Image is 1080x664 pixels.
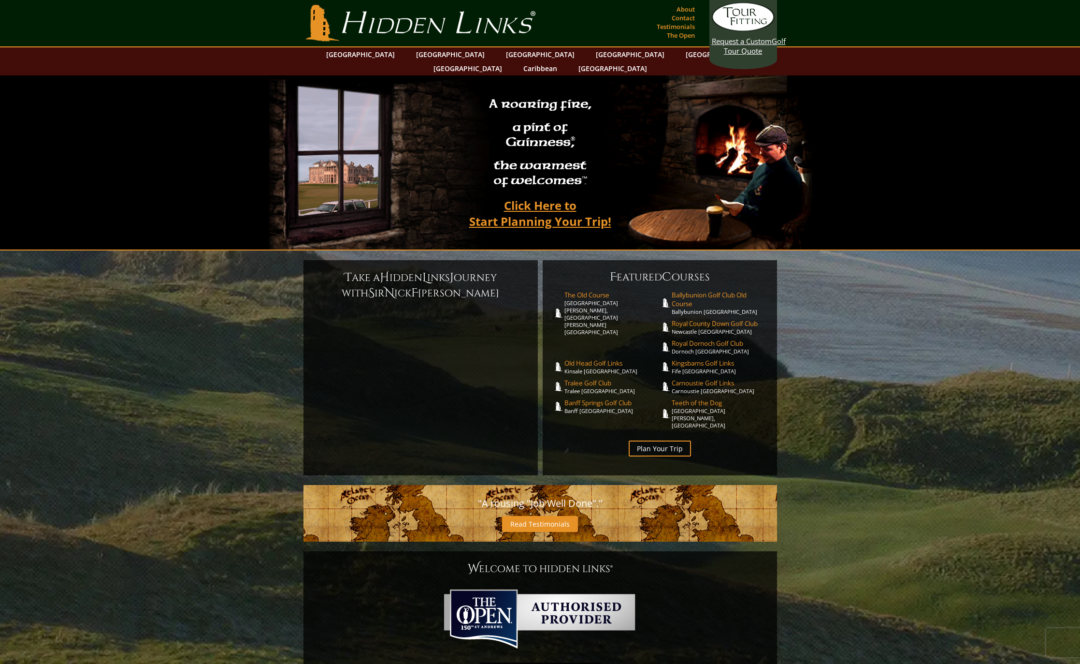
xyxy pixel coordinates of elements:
a: Ballybunion Golf Club Old CourseBallybunion [GEOGRAPHIC_DATA] [672,291,767,315]
span: Old Head Golf Links [564,359,660,368]
a: [GEOGRAPHIC_DATA] [574,61,652,75]
a: Request a CustomGolf Tour Quote [712,2,775,56]
a: Royal County Down Golf ClubNewcastle [GEOGRAPHIC_DATA] [672,319,767,335]
h2: A roaring fire, a pint of Guinness , the warmest of welcomes™. [483,92,598,194]
span: Ballybunion Golf Club Old Course [672,291,767,308]
span: Kingsbarns Golf Links [672,359,767,368]
a: Contact [669,11,697,25]
a: Caribbean [518,61,562,75]
a: The Open [664,29,697,42]
a: Royal Dornoch Golf ClubDornoch [GEOGRAPHIC_DATA] [672,339,767,355]
h1: Welcome To Hidden Links® [313,561,767,576]
a: [GEOGRAPHIC_DATA] [411,47,490,61]
span: F [610,269,617,285]
span: S [368,285,374,301]
span: T [345,270,352,285]
a: Testimonials [654,20,697,33]
span: Banff Springs Golf Club [564,398,660,407]
span: N [385,285,394,301]
span: H [380,270,389,285]
span: C [662,269,672,285]
span: Teeth of the Dog [672,398,767,407]
a: [GEOGRAPHIC_DATA] [501,47,579,61]
a: [GEOGRAPHIC_DATA] [429,61,507,75]
a: Click Here toStart Planning Your Trip! [460,194,621,233]
span: J [450,270,454,285]
span: Tralee Golf Club [564,379,660,387]
span: Royal County Down Golf Club [672,319,767,328]
a: Carnoustie Golf LinksCarnoustie [GEOGRAPHIC_DATA] [672,379,767,395]
a: The Old Course[GEOGRAPHIC_DATA][PERSON_NAME], [GEOGRAPHIC_DATA][PERSON_NAME] [GEOGRAPHIC_DATA] [564,291,660,336]
a: Banff Springs Golf ClubBanff [GEOGRAPHIC_DATA] [564,398,660,414]
span: Request a Custom [712,36,772,46]
span: The Old Course [564,291,660,299]
a: Teeth of the Dog[GEOGRAPHIC_DATA][PERSON_NAME], [GEOGRAPHIC_DATA] [672,398,767,429]
span: Carnoustie Golf Links [672,379,767,387]
a: [GEOGRAPHIC_DATA] [321,47,400,61]
h6: eatured ourses [552,269,767,285]
span: L [422,270,427,285]
span: F [411,285,418,301]
a: Read Testimonials [502,516,578,532]
a: [GEOGRAPHIC_DATA] [591,47,669,61]
a: About [674,2,697,16]
a: [GEOGRAPHIC_DATA] [681,47,759,61]
a: Kingsbarns Golf LinksFife [GEOGRAPHIC_DATA] [672,359,767,375]
span: Royal Dornoch Golf Club [672,339,767,348]
a: Tralee Golf ClubTralee [GEOGRAPHIC_DATA] [564,379,660,395]
a: Old Head Golf LinksKinsale [GEOGRAPHIC_DATA] [564,359,660,375]
a: Plan Your Trip [629,441,691,457]
h6: ake a idden inks ourney with ir ick [PERSON_NAME] [313,270,528,301]
p: "A rousing "Job Well Done"." [313,495,767,512]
